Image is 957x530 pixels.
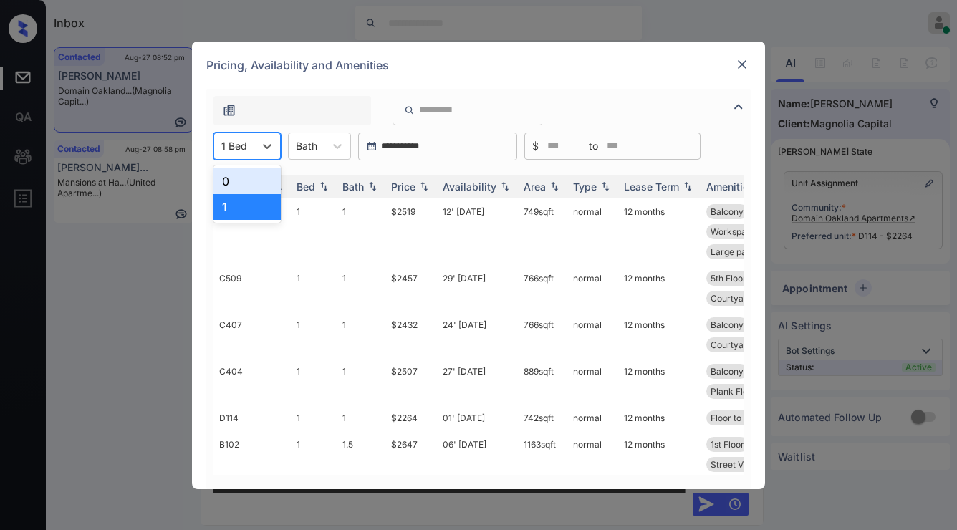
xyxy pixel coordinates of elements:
[404,104,415,117] img: icon-zuma
[567,198,618,265] td: normal
[385,198,437,265] td: $2519
[291,358,337,405] td: 1
[385,405,437,431] td: $2264
[618,312,701,358] td: 12 months
[437,358,518,405] td: 27' [DATE]
[573,180,597,193] div: Type
[518,265,567,312] td: 766 sqft
[337,358,385,405] td: 1
[624,180,679,193] div: Lease Term
[524,180,546,193] div: Area
[518,358,567,405] td: 889 sqft
[443,180,496,193] div: Availability
[365,181,380,191] img: sorting
[437,405,518,431] td: 01' [DATE]
[730,98,747,115] img: icon-zuma
[681,181,695,191] img: sorting
[618,431,701,478] td: 12 months
[391,180,415,193] div: Price
[213,194,281,220] div: 1
[337,198,385,265] td: 1
[437,431,518,478] td: 06' [DATE]
[532,138,539,154] span: $
[518,405,567,431] td: 742 sqft
[291,431,337,478] td: 1
[291,198,337,265] td: 1
[342,180,364,193] div: Bath
[437,198,518,265] td: 12' [DATE]
[711,293,774,304] span: Courtyard view
[711,319,744,330] span: Balcony
[417,181,431,191] img: sorting
[711,366,744,377] span: Balcony
[711,273,746,284] span: 5th Floor
[213,358,291,405] td: C404
[598,181,612,191] img: sorting
[213,431,291,478] td: B102
[711,226,756,237] span: Workspace
[385,431,437,478] td: $2647
[337,405,385,431] td: 1
[547,181,562,191] img: sorting
[337,265,385,312] td: 1
[706,180,754,193] div: Amenities
[291,312,337,358] td: 1
[589,138,598,154] span: to
[711,339,774,350] span: Courtyard view
[213,265,291,312] td: C509
[437,312,518,358] td: 24' [DATE]
[711,459,758,470] span: Street View
[567,405,618,431] td: normal
[618,405,701,431] td: 12 months
[711,439,744,450] span: 1st Floor
[297,180,315,193] div: Bed
[567,265,618,312] td: normal
[618,198,701,265] td: 12 months
[317,181,331,191] img: sorting
[291,405,337,431] td: 1
[711,386,769,397] span: Plank Flooring
[385,265,437,312] td: $2457
[213,168,281,194] div: 0
[213,312,291,358] td: C407
[518,198,567,265] td: 749 sqft
[222,103,236,117] img: icon-zuma
[567,431,618,478] td: normal
[618,265,701,312] td: 12 months
[518,312,567,358] td: 766 sqft
[498,181,512,191] img: sorting
[337,431,385,478] td: 1.5
[711,413,773,423] span: Floor to Ceilin...
[437,265,518,312] td: 29' [DATE]
[385,358,437,405] td: $2507
[567,312,618,358] td: normal
[192,42,765,89] div: Pricing, Availability and Amenities
[711,246,778,257] span: Large patio/bal...
[337,312,385,358] td: 1
[711,206,744,217] span: Balcony
[385,312,437,358] td: $2432
[213,198,291,265] td: D614
[291,265,337,312] td: 1
[567,358,618,405] td: normal
[518,431,567,478] td: 1163 sqft
[618,358,701,405] td: 12 months
[213,405,291,431] td: D114
[735,57,749,72] img: close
